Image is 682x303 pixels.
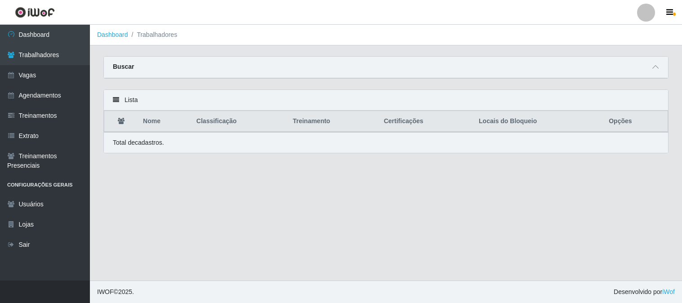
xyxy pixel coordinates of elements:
[97,31,128,38] a: Dashboard
[97,287,134,297] span: © 2025 .
[603,111,668,132] th: Opções
[15,7,55,18] img: CoreUI Logo
[379,111,473,132] th: Certificações
[473,111,603,132] th: Locais do Bloqueio
[287,111,379,132] th: Treinamento
[128,30,178,40] li: Trabalhadores
[662,288,675,295] a: iWof
[138,111,191,132] th: Nome
[90,25,682,45] nav: breadcrumb
[614,287,675,297] span: Desenvolvido por
[113,138,164,147] p: Total de cadastros.
[97,288,114,295] span: IWOF
[104,90,668,111] div: Lista
[113,63,134,70] strong: Buscar
[191,111,287,132] th: Classificação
